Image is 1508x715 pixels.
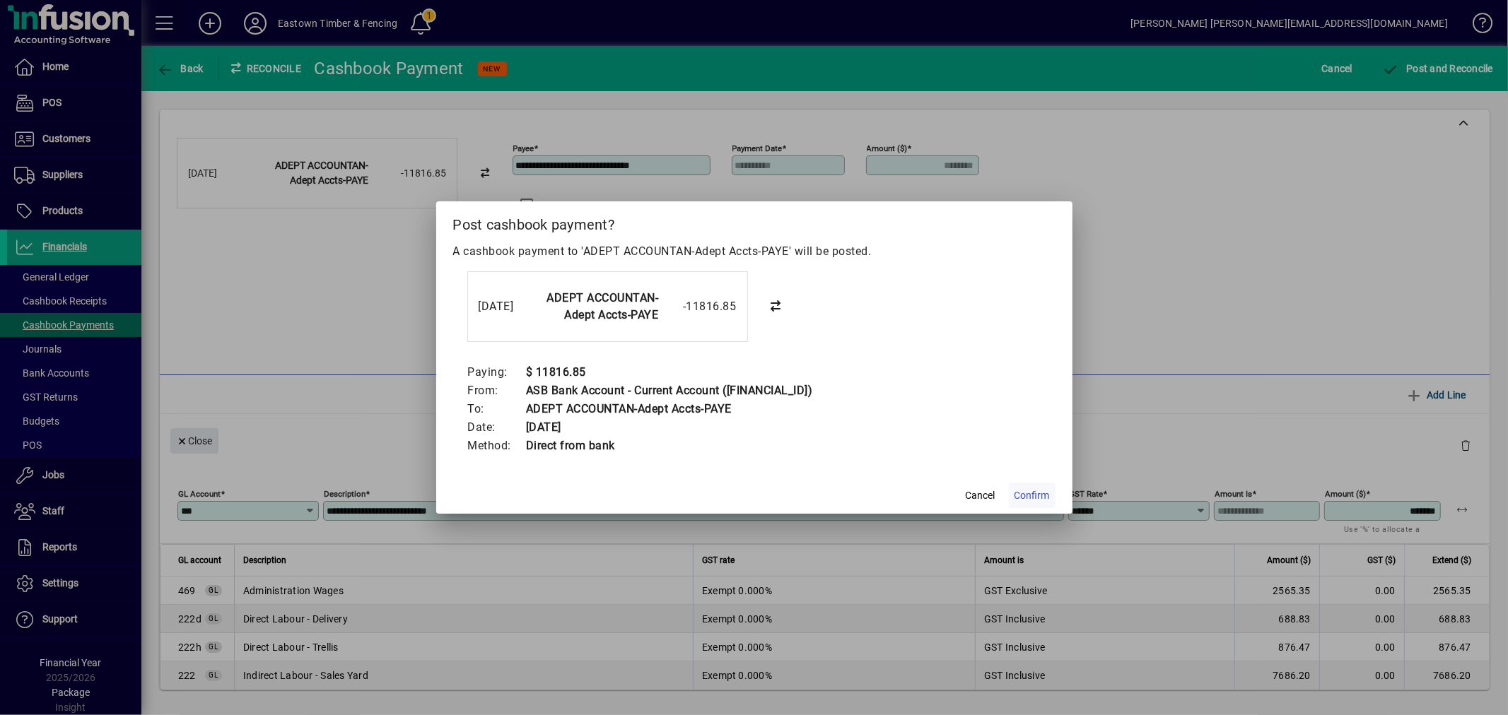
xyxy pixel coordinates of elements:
[525,418,813,437] td: [DATE]
[547,291,659,321] strong: ADEPT ACCOUNTAN-Adept Accts-PAYE
[666,298,737,315] div: -11816.85
[525,400,813,418] td: ADEPT ACCOUNTAN-Adept Accts-PAYE
[467,437,526,455] td: Method:
[1009,483,1056,508] button: Confirm
[467,400,526,418] td: To:
[479,298,535,315] div: [DATE]
[436,201,1072,242] h2: Post cashbook payment?
[467,382,526,400] td: From:
[1015,488,1050,503] span: Confirm
[525,382,813,400] td: ASB Bank Account - Current Account ([FINANCIAL_ID])
[525,437,813,455] td: Direct from bank
[966,488,995,503] span: Cancel
[453,243,1056,260] p: A cashbook payment to 'ADEPT ACCOUNTAN-Adept Accts-PAYE' will be posted.
[467,418,526,437] td: Date:
[467,363,526,382] td: Paying:
[958,483,1003,508] button: Cancel
[525,363,813,382] td: $ 11816.85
